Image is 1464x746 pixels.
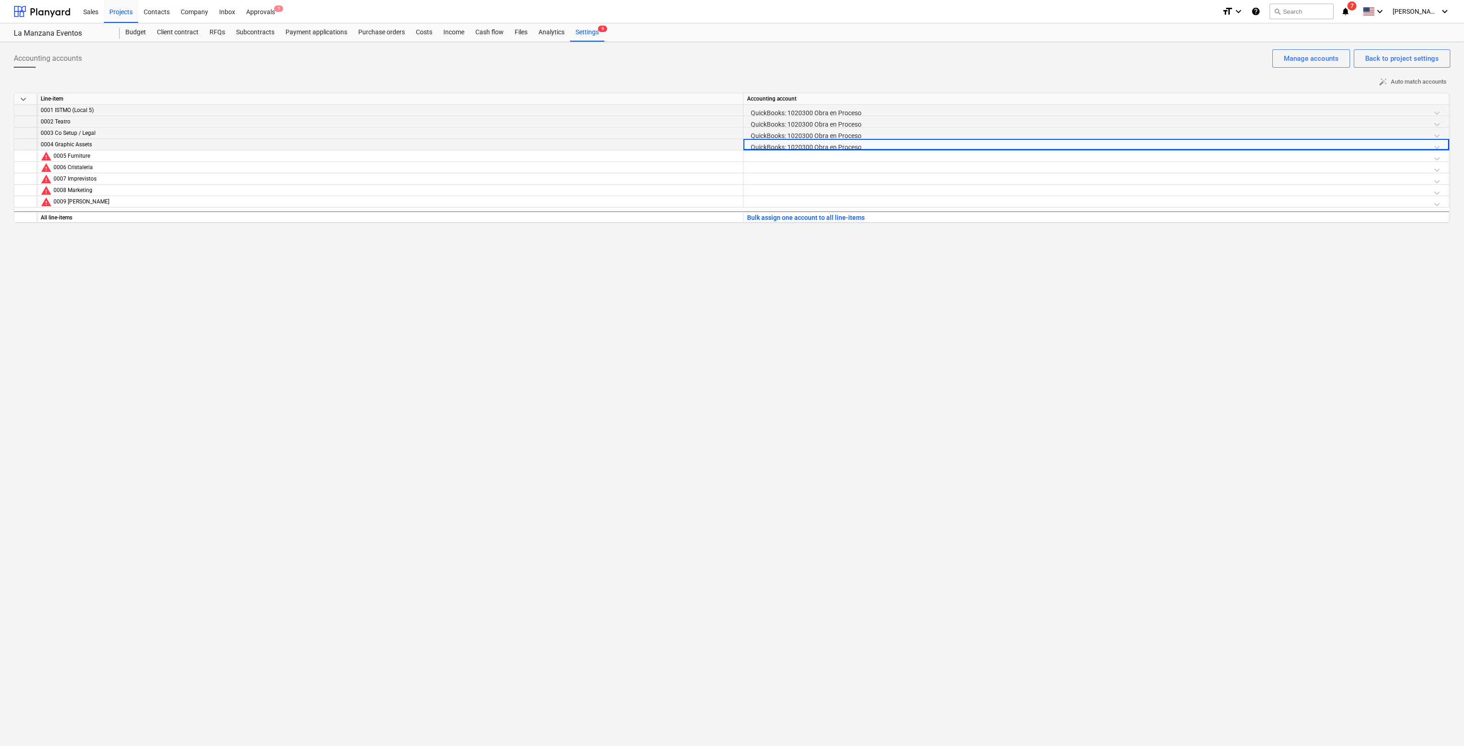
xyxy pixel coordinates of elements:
[410,23,438,42] a: Costs
[1274,8,1281,15] span: search
[1284,53,1339,64] div: Manage accounts
[41,116,739,128] div: 0002 Teatro
[41,196,52,207] span: No accounting account chosen for line-item. Line-item is not allowed to be connected to cost docu...
[231,23,280,42] a: Subcontracts
[41,128,739,139] div: 0003 Co Setup / Legal
[1251,6,1260,17] i: Knowledge base
[204,23,231,42] a: RFQs
[280,23,353,42] a: Payment applications
[1393,8,1438,15] span: [PERSON_NAME]
[18,94,29,105] span: keyboard_arrow_down
[353,23,410,42] a: Purchase orders
[14,29,109,38] div: La Manzana Eventos
[54,185,739,196] div: 0008 Marketing
[570,23,604,42] a: Settings9
[37,211,743,223] div: All line-items
[151,23,204,42] a: Client contract
[54,173,739,185] div: 0007 Imprevistos
[533,23,570,42] a: Analytics
[470,23,509,42] a: Cash flow
[54,162,739,173] div: 0006 Cristaleria
[1347,1,1356,11] span: 7
[570,23,604,42] div: Settings
[37,93,743,105] div: Line-item
[41,150,52,161] span: No accounting account chosen for line-item. Line-item is not allowed to be connected to cost docu...
[1418,702,1464,746] div: Widget de chat
[598,26,607,32] span: 9
[509,23,533,42] a: Files
[41,173,52,184] span: No accounting account chosen for line-item. Line-item is not allowed to be connected to cost docu...
[41,105,739,116] div: 0001 ISTMO (Local 5)
[1222,6,1233,17] i: format_size
[41,185,52,196] span: No accounting account chosen for line-item. Line-item is not allowed to be connected to cost docu...
[1375,75,1450,89] button: Auto match accounts
[54,196,739,208] div: 0009 Quijano
[14,53,82,64] span: Accounting accounts
[1354,49,1450,68] button: Back to project settings
[1418,702,1464,746] iframe: Chat Widget
[120,23,151,42] a: Budget
[1272,49,1350,68] button: Manage accounts
[1365,53,1439,64] div: Back to project settings
[1379,78,1387,86] span: auto_fix_high
[1233,6,1244,17] i: keyboard_arrow_down
[1379,77,1447,87] span: Auto match accounts
[747,212,865,224] button: Bulk assign one account to all line-items
[41,162,52,173] span: No accounting account chosen for line-item. Line-item is not allowed to be connected to cost docu...
[1341,6,1350,17] i: notifications
[1374,6,1385,17] i: keyboard_arrow_down
[274,5,283,12] span: 1
[438,23,470,42] a: Income
[743,93,1449,105] div: Accounting account
[1270,4,1334,19] button: Search
[41,139,739,150] div: 0004 Graphic Assets
[1439,6,1450,17] i: keyboard_arrow_down
[54,150,739,162] div: 0005 Furniture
